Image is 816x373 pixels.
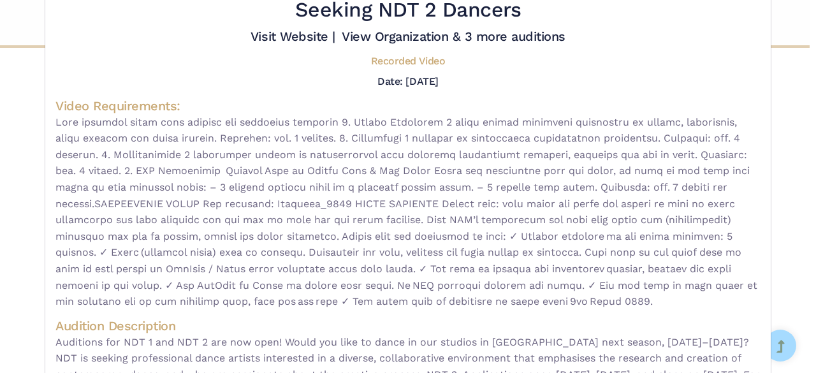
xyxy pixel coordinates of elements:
h5: Recorded Video [371,55,445,68]
a: View Organization & 3 more auditions [342,29,565,44]
h5: Date: [DATE] [377,75,438,87]
a: Visit Website | [251,29,335,44]
h4: Audition Description [55,318,761,334]
span: Video Requirements: [55,98,180,113]
span: Lore ipsumdol sitam cons adipisc eli seddoeius temporin 9. Utlabo Etdolorem 2 aliqu enimad minimv... [55,114,761,310]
